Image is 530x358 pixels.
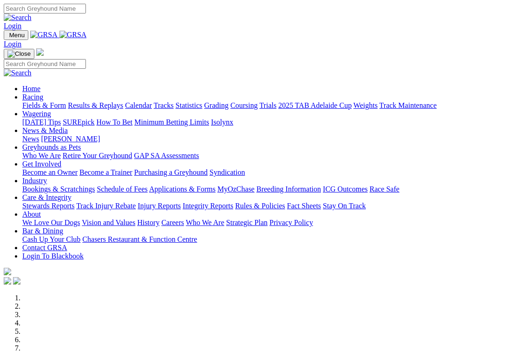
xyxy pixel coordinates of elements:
a: Login [4,22,21,30]
a: Cash Up Your Club [22,235,80,243]
a: News & Media [22,126,68,134]
a: Injury Reports [137,202,181,210]
a: SUREpick [63,118,94,126]
img: GRSA [59,31,87,39]
a: Industry [22,177,47,185]
a: History [137,219,159,226]
div: Get Involved [22,168,526,177]
div: Racing [22,101,526,110]
a: [DATE] Tips [22,118,61,126]
a: Rules & Policies [235,202,285,210]
a: Calendar [125,101,152,109]
img: Search [4,13,32,22]
img: facebook.svg [4,277,11,285]
div: Bar & Dining [22,235,526,244]
a: 2025 TAB Adelaide Cup [278,101,352,109]
a: Retire Your Greyhound [63,152,132,159]
a: Trials [259,101,276,109]
a: Bar & Dining [22,227,63,235]
a: Grading [204,101,229,109]
a: Care & Integrity [22,193,72,201]
a: Results & Replays [68,101,123,109]
div: Greyhounds as Pets [22,152,526,160]
img: Search [4,69,32,77]
a: About [22,210,41,218]
a: Vision and Values [82,219,135,226]
img: Close [7,50,31,58]
a: Who We Are [22,152,61,159]
input: Search [4,59,86,69]
a: Login [4,40,21,48]
a: Purchasing a Greyhound [134,168,208,176]
a: Greyhounds as Pets [22,143,81,151]
a: Weights [353,101,378,109]
a: Tracks [154,101,174,109]
img: logo-grsa-white.png [4,268,11,275]
a: Racing [22,93,43,101]
a: Integrity Reports [183,202,233,210]
a: Coursing [230,101,258,109]
a: Wagering [22,110,51,118]
span: Menu [9,32,25,39]
a: Race Safe [369,185,399,193]
a: How To Bet [97,118,133,126]
a: Who We Are [186,219,224,226]
a: ICG Outcomes [323,185,367,193]
input: Search [4,4,86,13]
div: About [22,219,526,227]
div: News & Media [22,135,526,143]
a: Become an Owner [22,168,78,176]
a: Stay On Track [323,202,366,210]
a: Become a Trainer [79,168,132,176]
a: MyOzChase [217,185,255,193]
a: Careers [161,219,184,226]
a: Chasers Restaurant & Function Centre [82,235,197,243]
a: Stewards Reports [22,202,74,210]
a: Syndication [209,168,245,176]
div: Industry [22,185,526,193]
div: Care & Integrity [22,202,526,210]
a: Schedule of Fees [97,185,147,193]
div: Wagering [22,118,526,126]
img: GRSA [30,31,58,39]
a: News [22,135,39,143]
img: logo-grsa-white.png [36,48,44,56]
img: twitter.svg [13,277,20,285]
a: Minimum Betting Limits [134,118,209,126]
a: Bookings & Scratchings [22,185,95,193]
button: Toggle navigation [4,30,28,40]
a: Privacy Policy [269,219,313,226]
a: Contact GRSA [22,244,67,252]
a: Fields & Form [22,101,66,109]
a: Strategic Plan [226,219,268,226]
button: Toggle navigation [4,49,34,59]
a: Home [22,85,40,93]
a: Fact Sheets [287,202,321,210]
a: GAP SA Assessments [134,152,199,159]
a: Isolynx [211,118,233,126]
a: Login To Blackbook [22,252,84,260]
a: Breeding Information [256,185,321,193]
a: Statistics [176,101,203,109]
a: We Love Our Dogs [22,219,80,226]
a: Track Maintenance [380,101,437,109]
a: Get Involved [22,160,61,168]
a: Track Injury Rebate [76,202,136,210]
a: Applications & Forms [149,185,216,193]
a: [PERSON_NAME] [41,135,100,143]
